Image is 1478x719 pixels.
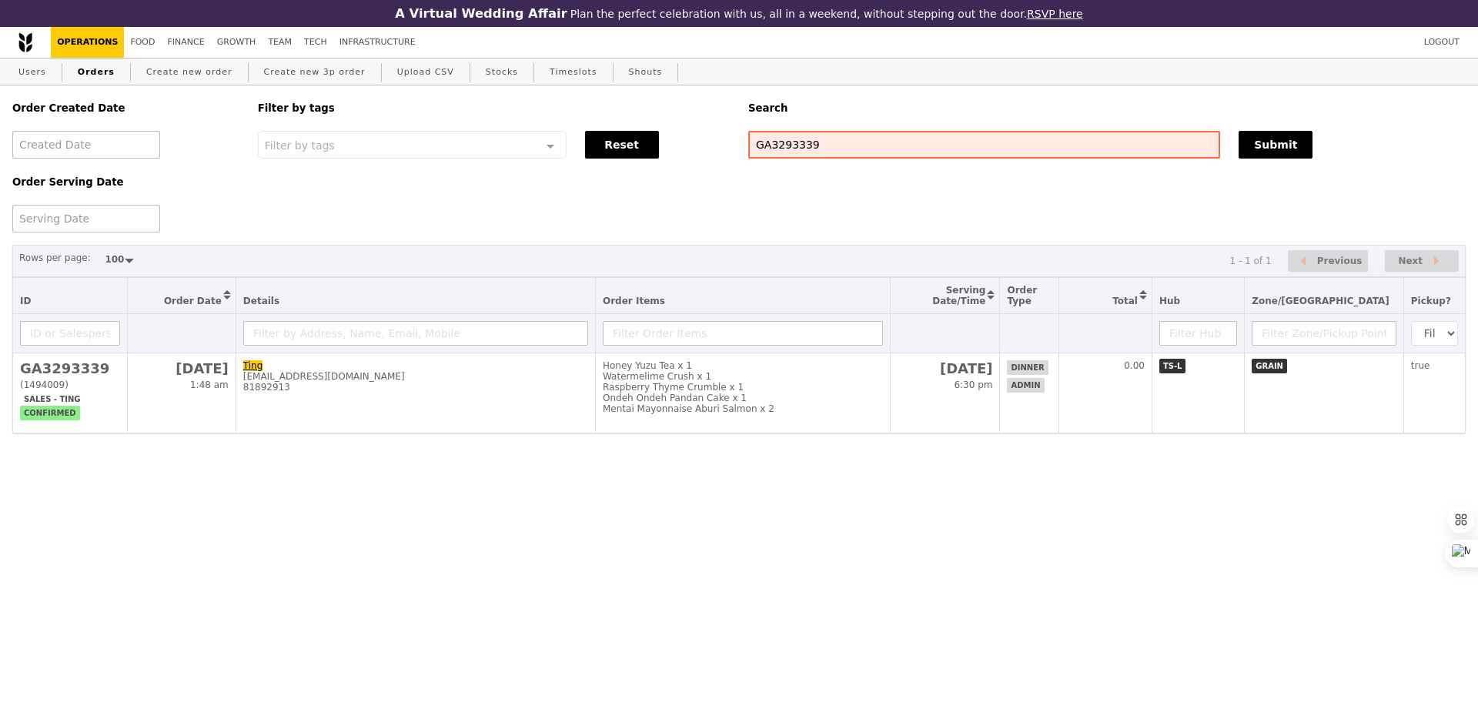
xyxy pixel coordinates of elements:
input: Filter Zone/Pickup Point [1252,321,1396,346]
div: Honey Yuzu Tea x 1 [603,360,883,371]
a: Orders [72,59,121,86]
span: Hub [1159,296,1180,306]
a: Tech [298,27,333,58]
div: 81892913 [243,382,588,393]
div: 1 - 1 of 1 [1229,256,1271,266]
input: Created Date [12,131,160,159]
input: Serving Date [12,205,160,232]
span: 0.00 [1124,360,1145,371]
span: ID [20,296,31,306]
span: Next [1398,252,1423,270]
span: Order Items [603,296,665,306]
input: Filter Order Items [603,321,883,346]
a: Create new 3p order [258,59,372,86]
h2: [DATE] [898,360,993,376]
a: Upload CSV [391,59,460,86]
a: Operations [51,27,124,58]
span: TS-L [1159,359,1186,373]
span: confirmed [20,406,80,420]
input: Search any field [748,131,1220,159]
a: Create new order [140,59,239,86]
button: Previous [1288,250,1368,273]
span: Previous [1317,252,1363,270]
span: Order Type [1007,285,1037,306]
div: Plan the perfect celebration with us, all in a weekend, without stepping out the door. [296,6,1182,21]
span: Zone/[GEOGRAPHIC_DATA] [1252,296,1389,306]
a: Finance [162,27,211,58]
div: Watermelime Crush x 1 [603,371,883,382]
button: Reset [585,131,659,159]
div: (1494009) [20,380,120,390]
span: Sales - Ting [20,392,85,406]
span: GRAIN [1252,359,1287,373]
span: admin [1007,378,1044,393]
a: Stocks [480,59,524,86]
h5: Search [748,102,1466,114]
span: 6:30 pm [954,380,992,390]
a: Users [12,59,52,86]
button: Submit [1239,131,1312,159]
a: RSVP here [1027,8,1083,20]
a: Growth [211,27,262,58]
h2: GA3293339 [20,360,120,376]
label: Rows per page: [19,250,91,266]
h5: Filter by tags [258,102,730,114]
span: 1:48 am [190,380,229,390]
span: Pickup? [1411,296,1451,306]
div: Ondeh Ondeh Pandan Cake x 1 [603,393,883,403]
div: Mentai Mayonnaise Aburi Salmon x 2 [603,403,883,414]
h2: [DATE] [135,360,229,376]
h5: Order Serving Date [12,176,239,188]
div: Raspberry Thyme Crumble x 1 [603,382,883,393]
a: Ting [243,360,263,371]
a: Food [124,27,161,58]
button: Next [1385,250,1459,273]
span: true [1411,360,1430,371]
a: Logout [1418,27,1466,58]
span: Details [243,296,279,306]
h3: A Virtual Wedding Affair [395,6,567,21]
a: Team [262,27,298,58]
h5: Order Created Date [12,102,239,114]
div: [EMAIL_ADDRESS][DOMAIN_NAME] [243,371,588,382]
span: Filter by tags [265,138,335,152]
a: Infrastructure [333,27,422,58]
input: Filter Hub [1159,321,1237,346]
a: Timeslots [543,59,603,86]
a: Shouts [623,59,669,86]
img: Grain logo [18,32,32,52]
input: ID or Salesperson name [20,321,120,346]
input: Filter by Address, Name, Email, Mobile [243,321,588,346]
span: dinner [1007,360,1048,375]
